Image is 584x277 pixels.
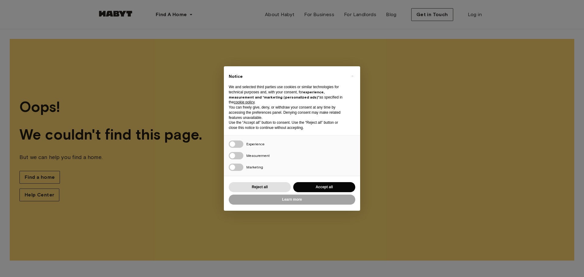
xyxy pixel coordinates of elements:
span: Experience [246,142,265,146]
button: Reject all [229,182,291,192]
button: Accept all [293,182,355,192]
span: Measurement [246,153,270,158]
p: Use the “Accept all” button to consent. Use the “Reject all” button or close this notice to conti... [229,120,346,130]
p: You can freely give, deny, or withdraw your consent at any time by accessing the preferences pane... [229,105,346,120]
p: We and selected third parties use cookies or similar technologies for technical purposes and, wit... [229,85,346,105]
strong: experience, measurement and “marketing (personalized ads)” [229,90,325,99]
button: Learn more [229,195,355,205]
a: cookie policy [234,100,255,104]
span: × [351,72,353,80]
span: Marketing [246,165,263,169]
button: Close this notice [347,71,357,81]
h2: Notice [229,74,346,80]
